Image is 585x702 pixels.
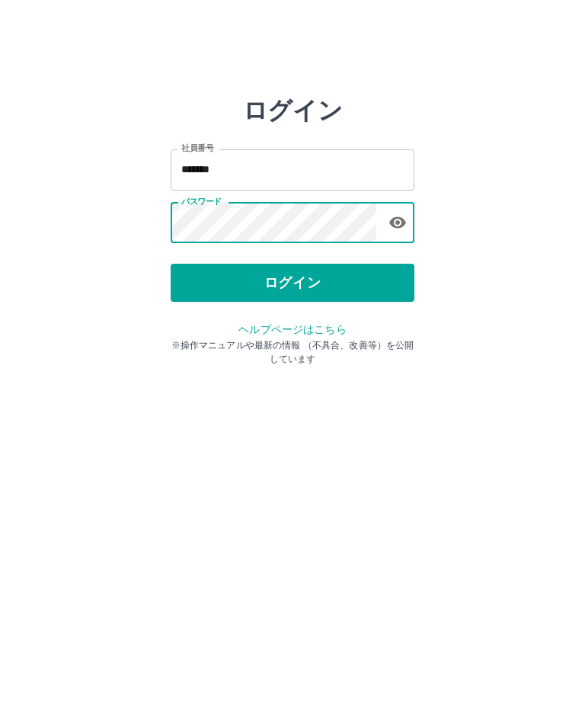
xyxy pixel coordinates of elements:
label: パスワード [181,196,222,207]
button: ログイン [171,264,414,302]
label: 社員番号 [181,143,213,154]
a: ヘルプページはこちら [238,323,346,335]
h2: ログイン [243,96,343,125]
p: ※操作マニュアルや最新の情報 （不具合、改善等）を公開しています [171,338,414,366]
